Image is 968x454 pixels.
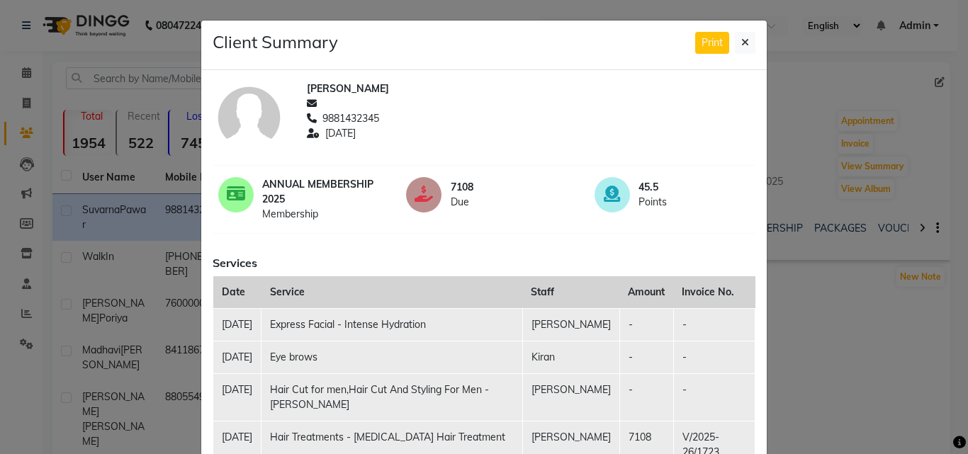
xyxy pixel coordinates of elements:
[619,308,673,341] td: -
[261,341,523,373] td: Eye brows
[522,308,619,341] td: [PERSON_NAME]
[213,373,261,421] td: [DATE]
[213,256,755,270] h6: Services
[695,32,729,54] button: Print
[451,180,562,195] span: 7108
[619,276,673,309] th: Amount
[522,341,619,373] td: Kiran
[322,111,379,126] span: 9881432345
[261,373,523,421] td: Hair Cut for men,Hair Cut And Styling For Men - [PERSON_NAME]
[522,373,619,421] td: [PERSON_NAME]
[673,341,755,373] td: -
[619,373,673,421] td: -
[325,126,356,141] span: [DATE]
[673,276,755,309] th: Invoice No.
[673,373,755,421] td: -
[213,32,338,52] h4: Client Summary
[261,276,523,309] th: Service
[213,276,261,309] th: Date
[213,308,261,341] td: [DATE]
[638,195,750,210] span: Points
[619,341,673,373] td: -
[262,177,373,207] span: ANNUAL MEMBERSHIP 2025
[307,81,389,96] span: [PERSON_NAME]
[638,180,750,195] span: 45.5
[261,308,523,341] td: Express Facial - Intense Hydration
[213,341,261,373] td: [DATE]
[673,308,755,341] td: -
[451,195,562,210] span: Due
[522,276,619,309] th: Staff
[262,207,373,222] span: Membership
